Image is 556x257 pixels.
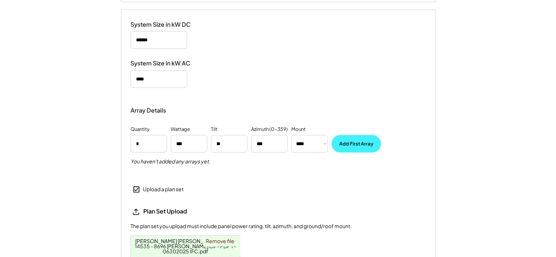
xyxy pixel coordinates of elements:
[143,186,184,193] div: Upload a plan set
[131,106,167,115] div: Array Details
[171,126,190,133] div: Wattage
[131,158,210,165] h5: You haven't added any arrays yet.
[291,126,306,133] div: Mount
[203,236,237,246] a: Remove file
[131,223,352,230] div: The plan set you upload must include panel power rating, tilt, azimuth, and ground/roof mount.
[143,208,216,215] div: Plan Set Upload
[211,126,218,133] div: Tilt
[131,126,150,133] div: Quantity
[131,60,204,67] div: System Size in kW AC
[332,135,381,152] button: Add First Array
[135,238,236,254] a: [PERSON_NAME] [PERSON_NAME] - RES-14535 - 8696 [PERSON_NAME] Cir - PDP 1 - 06302025 IFC.pdf
[251,126,288,133] div: Azimuth (0-359)
[131,21,204,29] div: System Size in kW DC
